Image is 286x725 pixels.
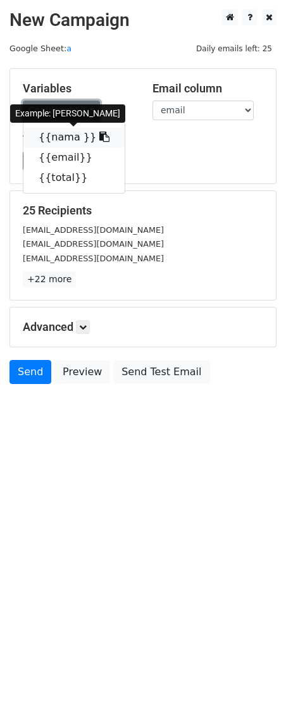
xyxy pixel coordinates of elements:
a: Preview [54,360,110,384]
a: {{nama }} [23,127,125,147]
a: Send [9,360,51,384]
h5: 25 Recipients [23,204,263,218]
small: [EMAIL_ADDRESS][DOMAIN_NAME] [23,225,164,235]
div: Example: [PERSON_NAME] [10,104,125,123]
small: [EMAIL_ADDRESS][DOMAIN_NAME] [23,239,164,249]
h2: New Campaign [9,9,277,31]
small: Google Sheet: [9,44,71,53]
a: Daily emails left: 25 [192,44,277,53]
h5: Variables [23,82,134,96]
a: a [66,44,71,53]
a: {{total}} [23,168,125,188]
small: [EMAIL_ADDRESS][DOMAIN_NAME] [23,254,164,263]
h5: Advanced [23,320,263,334]
a: {{email}} [23,147,125,168]
iframe: Chat Widget [223,664,286,725]
span: Daily emails left: 25 [192,42,277,56]
a: Send Test Email [113,360,209,384]
h5: Email column [152,82,263,96]
a: +22 more [23,271,76,287]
